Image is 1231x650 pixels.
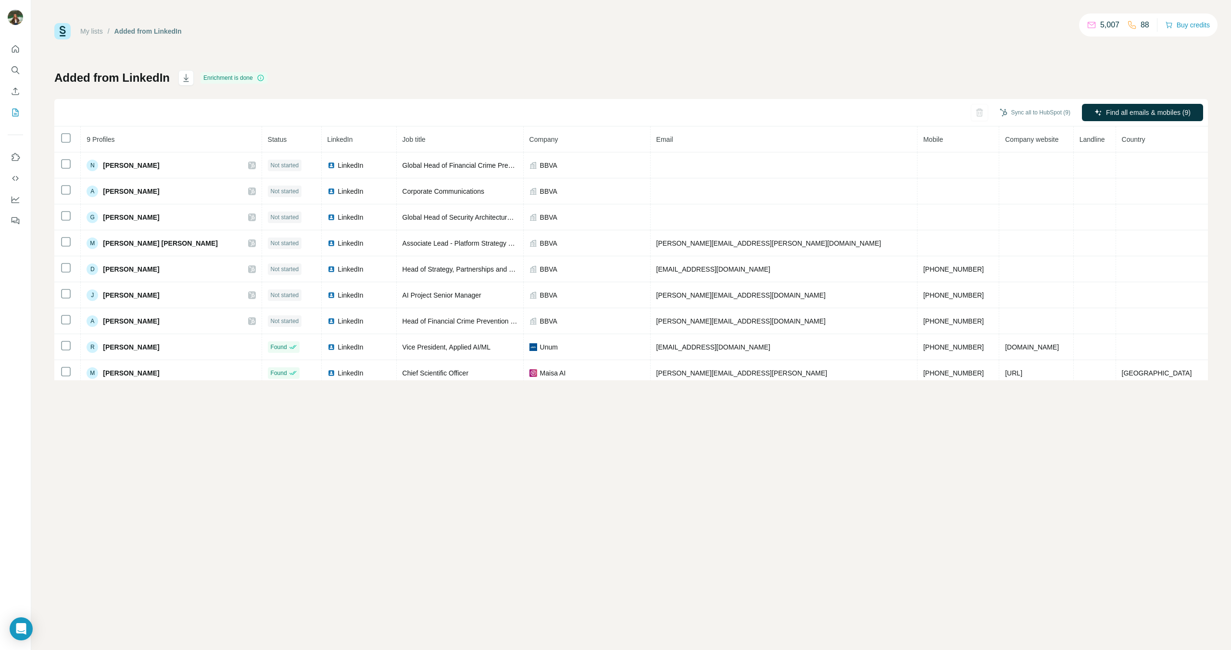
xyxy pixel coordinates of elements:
span: Head of Strategy, Partnerships and Innovation - Global Insurance [402,265,597,273]
button: Sync all to HubSpot (9) [993,105,1077,120]
span: Not started [271,213,299,222]
span: LinkedIn [338,264,364,274]
button: Feedback [8,212,23,229]
div: R [87,341,98,353]
div: M [87,367,98,379]
span: Not started [271,239,299,248]
span: BBVA [540,187,557,196]
h1: Added from LinkedIn [54,70,170,86]
button: Search [8,62,23,79]
span: [PERSON_NAME] [103,368,159,378]
img: LinkedIn logo [327,265,335,273]
span: Not started [271,187,299,196]
span: 9 Profiles [87,136,114,143]
img: LinkedIn logo [327,343,335,351]
span: Found [271,343,287,351]
span: Email [656,136,673,143]
button: Dashboard [8,191,23,208]
img: LinkedIn logo [327,239,335,247]
span: Vice President, Applied AI/ML [402,343,490,351]
span: Chief Scientific Officer [402,369,468,377]
span: [PHONE_NUMBER] [923,343,984,351]
span: [PERSON_NAME] [103,212,159,222]
span: Company [529,136,558,143]
span: BBVA [540,161,557,170]
div: Enrichment is done [201,72,267,84]
span: AI Project Senior Manager [402,291,481,299]
span: [PERSON_NAME] [103,161,159,170]
span: [EMAIL_ADDRESS][DOMAIN_NAME] [656,265,770,273]
div: J [87,289,98,301]
span: Country [1122,136,1145,143]
img: LinkedIn logo [327,291,335,299]
img: LinkedIn logo [327,317,335,325]
span: LinkedIn [327,136,353,143]
span: Global Head of Financial Crime Prevention [402,162,530,169]
button: Buy credits [1165,18,1210,32]
div: A [87,315,98,327]
span: Mobile [923,136,943,143]
span: [PHONE_NUMBER] [923,317,984,325]
span: Company website [1005,136,1058,143]
img: LinkedIn logo [327,213,335,221]
button: My lists [8,104,23,121]
span: BBVA [540,264,557,274]
span: [PERSON_NAME] [103,187,159,196]
span: Job title [402,136,426,143]
div: N [87,160,98,171]
p: 5,007 [1100,19,1119,31]
button: Quick start [8,40,23,58]
span: Not started [271,317,299,325]
img: company-logo [529,343,537,351]
span: BBVA [540,212,557,222]
img: Avatar [8,10,23,25]
span: Status [268,136,287,143]
div: Open Intercom Messenger [10,617,33,640]
img: LinkedIn logo [327,162,335,169]
span: LinkedIn [338,212,364,222]
span: [PERSON_NAME] [103,264,159,274]
span: BBVA [540,238,557,248]
span: [DOMAIN_NAME] [1005,343,1059,351]
span: [PERSON_NAME] [103,290,159,300]
span: [GEOGRAPHIC_DATA] [1122,369,1192,377]
span: Global Head of Security Architecture | Technology Information Security Officer [402,213,634,221]
span: Associate Lead - Platform Strategy Management - Quantitative Business & Solutions [402,239,655,247]
span: Not started [271,265,299,274]
span: [PERSON_NAME] [103,342,159,352]
span: [EMAIL_ADDRESS][DOMAIN_NAME] [656,343,770,351]
span: LinkedIn [338,161,364,170]
span: LinkedIn [338,290,364,300]
div: M [87,237,98,249]
img: LinkedIn logo [327,369,335,377]
span: LinkedIn [338,316,364,326]
span: [PERSON_NAME][EMAIL_ADDRESS][DOMAIN_NAME] [656,291,826,299]
span: LinkedIn [338,238,364,248]
span: Find all emails & mobiles (9) [1106,108,1191,117]
span: [PHONE_NUMBER] [923,291,984,299]
img: Surfe Logo [54,23,71,39]
div: D [87,263,98,275]
span: [PERSON_NAME] [PERSON_NAME] [103,238,218,248]
span: LinkedIn [338,187,364,196]
span: [PHONE_NUMBER] [923,265,984,273]
span: Not started [271,161,299,170]
span: [PERSON_NAME][EMAIL_ADDRESS][PERSON_NAME] [656,369,828,377]
span: [PHONE_NUMBER] [923,369,984,377]
div: Added from LinkedIn [114,26,182,36]
button: Use Surfe on LinkedIn [8,149,23,166]
span: Maisa AI [540,368,566,378]
span: BBVA [540,316,557,326]
span: [PERSON_NAME] [103,316,159,326]
div: A [87,186,98,197]
span: Unum [540,342,558,352]
span: Corporate Communications [402,187,484,195]
span: Found [271,369,287,377]
span: Head of Financial Crime Prevention Strategy [402,317,536,325]
button: Find all emails & mobiles (9) [1082,104,1203,121]
li: / [108,26,110,36]
span: Not started [271,291,299,300]
span: [PERSON_NAME][EMAIL_ADDRESS][PERSON_NAME][DOMAIN_NAME] [656,239,881,247]
span: LinkedIn [338,368,364,378]
div: G [87,212,98,223]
